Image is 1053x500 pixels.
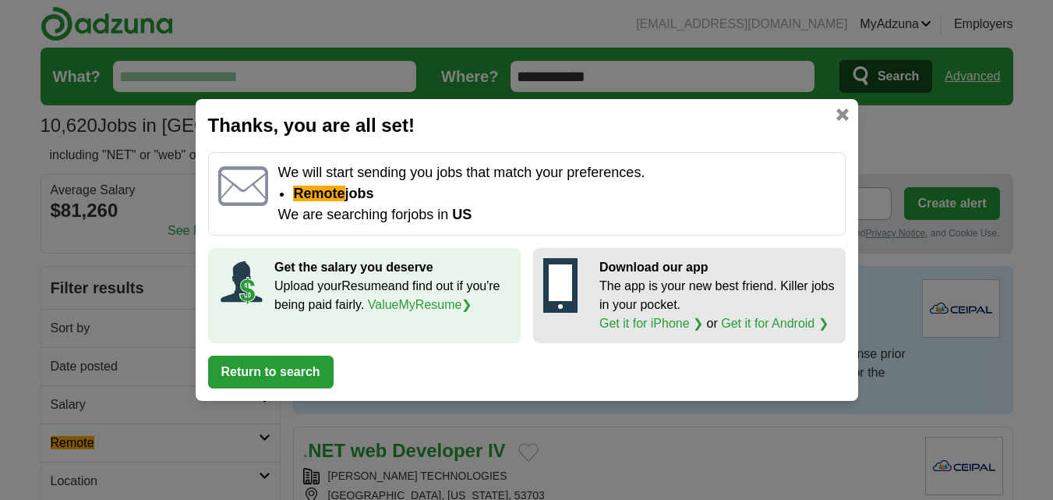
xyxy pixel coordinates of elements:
h2: Thanks, you are all set! [208,112,846,140]
multi-find-1-extension: highlighted by Multi Find [293,186,345,201]
li: jobs [293,183,835,204]
p: Upload your Resume and find out if you're being paid fairly. [274,277,511,314]
p: We are searching for jobs in [277,204,835,225]
a: Get it for Android ❯ [721,317,829,330]
button: Return to search [208,356,334,388]
p: The app is your new best friend. Killer jobs in your pocket. or [599,277,836,333]
p: Get the salary you deserve [274,258,511,277]
a: ValueMyResume❯ [368,298,472,311]
a: Get it for iPhone ❯ [599,317,703,330]
span: US [452,207,472,222]
p: We will start sending you jobs that match your preferences. [277,162,835,183]
p: Download our app [599,258,836,277]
